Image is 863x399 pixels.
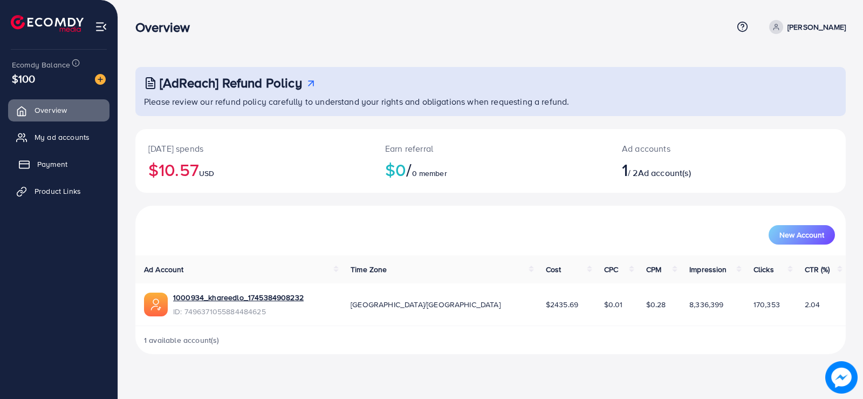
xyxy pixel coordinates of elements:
span: CPM [646,264,661,275]
span: [GEOGRAPHIC_DATA]/[GEOGRAPHIC_DATA] [351,299,501,310]
span: 2.04 [805,299,820,310]
span: Ad Account [144,264,184,275]
span: ID: 7496371055884484625 [173,306,304,317]
span: New Account [779,231,824,239]
p: Ad accounts [622,142,773,155]
span: Impression [689,264,727,275]
img: image [95,74,106,85]
a: Payment [8,153,109,175]
a: [PERSON_NAME] [765,20,846,34]
span: $2435.69 [546,299,578,310]
p: Please review our refund policy carefully to understand your rights and obligations when requesti... [144,95,839,108]
h3: Overview [135,19,198,35]
img: logo [11,15,84,32]
a: Product Links [8,180,109,202]
button: New Account [769,225,835,245]
p: [PERSON_NAME] [787,21,846,33]
p: Earn referral [385,142,596,155]
span: / [406,157,412,182]
span: Overview [35,105,67,116]
span: CPC [604,264,618,275]
img: ic-ads-acc.e4c84228.svg [144,293,168,316]
img: image [825,361,858,394]
span: 1 [622,157,628,182]
span: Clicks [754,264,774,275]
span: Payment [37,159,67,170]
a: 1000934_khareedlo_1745384908232 [173,292,304,303]
span: $0.01 [604,299,623,310]
span: Product Links [35,186,81,197]
span: Ecomdy Balance [12,59,70,70]
span: 1 available account(s) [144,335,220,346]
span: CTR (%) [805,264,830,275]
span: Ad account(s) [638,167,691,179]
a: My ad accounts [8,126,109,148]
span: $0.28 [646,299,666,310]
span: $100 [12,71,36,86]
h3: [AdReach] Refund Policy [160,75,302,91]
h2: $10.57 [148,159,359,180]
h2: $0 [385,159,596,180]
a: Overview [8,99,109,121]
p: [DATE] spends [148,142,359,155]
span: USD [199,168,214,179]
span: Time Zone [351,264,387,275]
span: 170,353 [754,299,780,310]
span: Cost [546,264,561,275]
span: 8,336,399 [689,299,723,310]
span: 0 member [412,168,447,179]
span: My ad accounts [35,132,90,143]
img: menu [95,21,107,33]
h2: / 2 [622,159,773,180]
